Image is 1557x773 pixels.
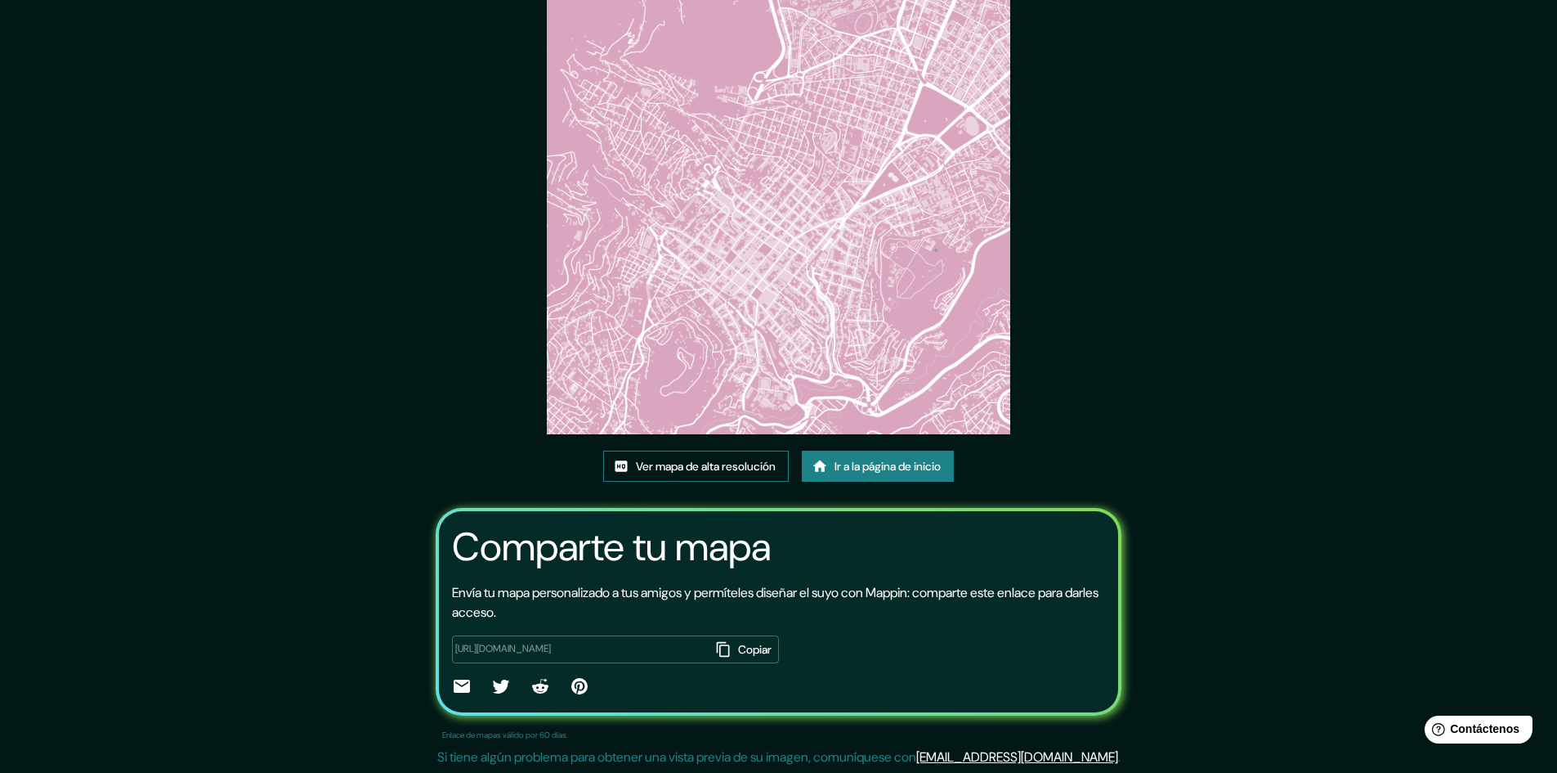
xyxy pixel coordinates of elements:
[1118,748,1121,766] font: .
[437,748,916,766] font: Si tiene algún problema para obtener una vista previa de su imagen, comuníquese con
[1412,709,1539,755] iframe: Lanzador de widgets de ayuda
[603,451,789,482] a: Ver mapa de alta resolución
[802,451,954,482] a: Ir a la página de inicio
[834,459,941,474] font: Ir a la página de inicio
[442,730,568,740] font: Enlace de mapas válido por 60 días.
[636,459,776,474] font: Ver mapa de alta resolución
[738,642,772,657] font: Copiar
[916,748,1118,766] a: [EMAIL_ADDRESS][DOMAIN_NAME]
[452,584,1098,621] font: Envía tu mapa personalizado a tus amigos y permíteles diseñar el suyo con Mappin: comparte este e...
[452,521,771,573] font: Comparte tu mapa
[711,636,779,663] button: Copiar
